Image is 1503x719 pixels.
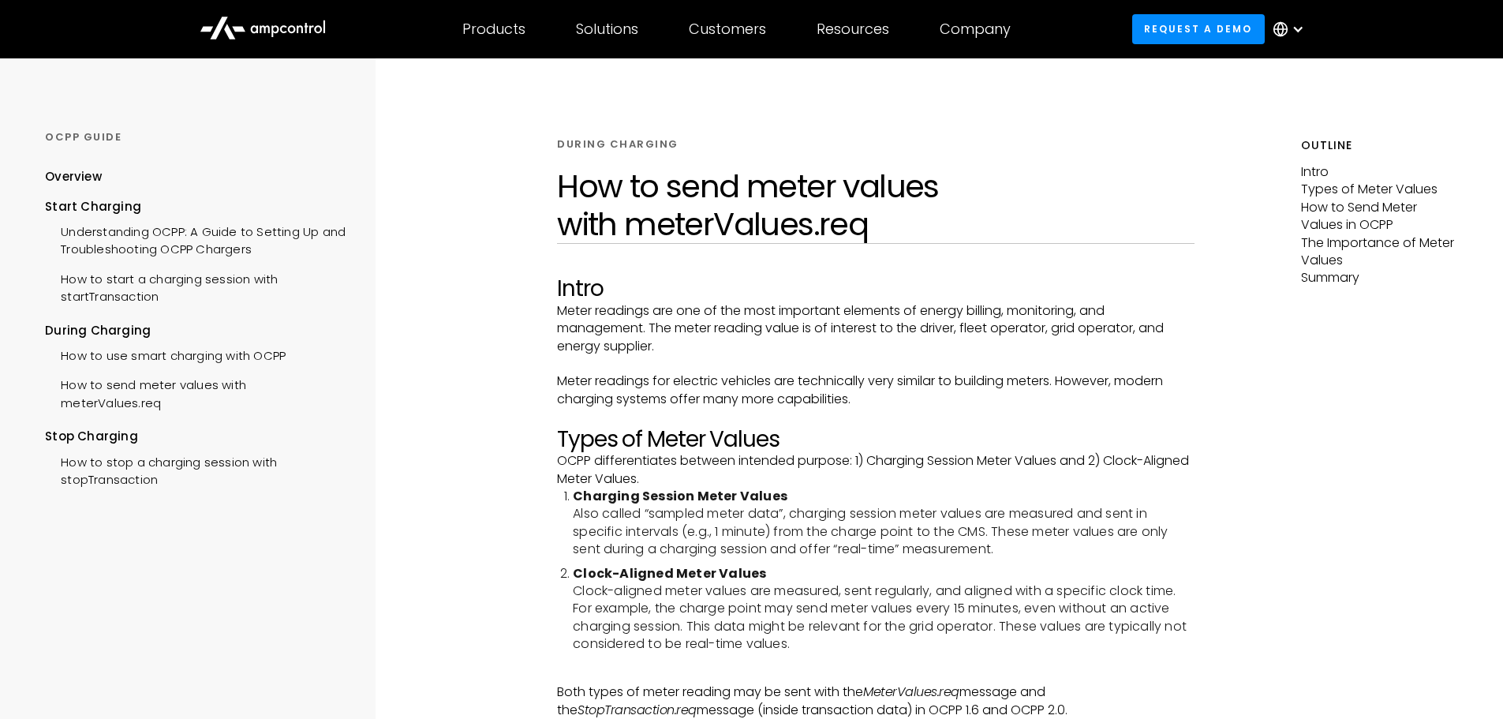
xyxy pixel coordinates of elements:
div: OCPP GUIDE [45,130,346,144]
p: Summary [1301,269,1458,286]
a: How to start a charging session with startTransaction [45,263,346,310]
p: Meter readings are one of the most important elements of energy billing, monitoring, and manageme... [557,302,1195,355]
div: Customers [689,21,766,38]
p: The Importance of Meter Values [1301,234,1458,270]
a: Request a demo [1132,14,1265,43]
h5: Outline [1301,137,1458,154]
p: Both types of meter reading may be sent with the message and the message (inside transaction data... [557,683,1195,719]
div: Resources [817,21,889,38]
div: During Charging [45,322,346,339]
h2: Types of Meter Values [557,426,1195,453]
p: ‍ [557,666,1195,683]
p: Intro [1301,163,1458,181]
a: How to use smart charging with OCPP [45,339,286,369]
p: Types of Meter Values [1301,181,1458,198]
div: Products [462,21,525,38]
p: OCPP differentiates between intended purpose: 1) Charging Session Meter Values and 2) Clock-Align... [557,452,1195,488]
strong: Charging Session Meter Values [573,487,787,505]
div: Company [940,21,1011,38]
li: Clock-aligned meter values are measured, sent regularly, and aligned with a specific clock time. ... [573,565,1195,653]
div: Start Charging [45,198,346,215]
h2: Intro [557,275,1195,302]
em: MeterValues.req [863,683,959,701]
a: Understanding OCPP: A Guide to Setting Up and Troubleshooting OCPP Chargers [45,215,346,263]
p: How to Send Meter Values in OCPP [1301,199,1458,234]
div: Stop Charging [45,428,346,445]
div: Solutions [576,21,638,38]
p: ‍ [557,355,1195,373]
li: Also called “sampled meter data”, charging session meter values are measured and sent in specific... [573,488,1195,559]
a: How to stop a charging session with stopTransaction [45,446,346,493]
div: Overview [45,168,102,185]
div: DURING CHARGING [557,137,679,152]
p: ‍ [557,408,1195,425]
em: StopTransaction.req [578,701,697,719]
strong: Clock-Aligned Meter Values [573,564,766,582]
a: Overview [45,168,102,197]
p: Meter readings for electric vehicles are technically very similar to building meters. However, mo... [557,373,1195,408]
h1: How to send meter values with meterValues.req [557,167,1195,243]
a: How to send meter values with meterValues.req [45,369,346,416]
